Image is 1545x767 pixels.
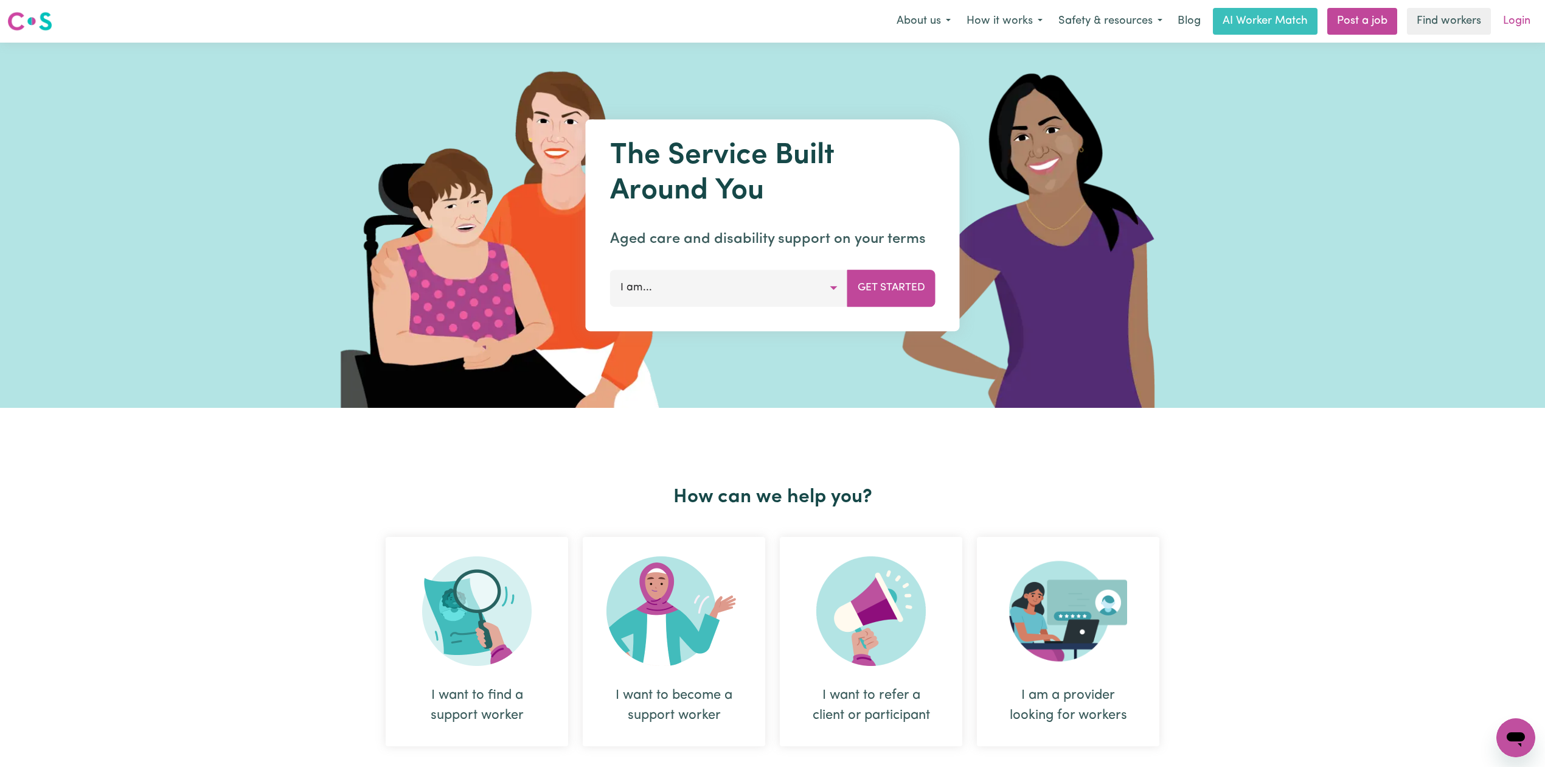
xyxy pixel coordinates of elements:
[606,556,741,666] img: Become Worker
[610,228,936,250] p: Aged care and disability support on your terms
[847,270,936,306] button: Get Started
[610,139,936,209] h1: The Service Built Around You
[7,10,52,32] img: Careseekers logo
[386,537,568,746] div: I want to find a support worker
[378,486,1167,509] h2: How can we help you?
[583,537,765,746] div: I want to become a support worker
[816,556,926,666] img: Refer
[809,685,933,726] div: I want to refer a client or participant
[1170,8,1208,35] a: Blog
[780,537,962,746] div: I want to refer a client or participant
[889,9,959,34] button: About us
[977,537,1159,746] div: I am a provider looking for workers
[1213,8,1318,35] a: AI Worker Match
[1496,718,1535,757] iframe: Button to launch messaging window
[1009,556,1127,666] img: Provider
[1327,8,1397,35] a: Post a job
[1006,685,1130,726] div: I am a provider looking for workers
[1496,8,1538,35] a: Login
[959,9,1050,34] button: How it works
[422,556,532,666] img: Search
[415,685,539,726] div: I want to find a support worker
[610,270,848,306] button: I am...
[1050,9,1170,34] button: Safety & resources
[7,7,52,35] a: Careseekers logo
[1407,8,1491,35] a: Find workers
[612,685,736,726] div: I want to become a support worker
